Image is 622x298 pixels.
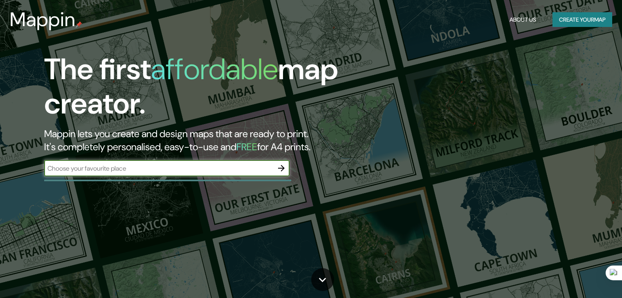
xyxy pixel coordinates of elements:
[10,8,76,31] h3: Mappin
[236,140,257,153] h5: FREE
[44,164,273,173] input: Choose your favourite place
[151,50,278,88] h1: affordable
[549,266,613,289] iframe: Help widget launcher
[44,127,355,153] h2: Mappin lets you create and design maps that are ready to print. It's completely personalised, eas...
[44,52,355,127] h1: The first map creator.
[76,21,82,28] img: mappin-pin
[552,12,612,27] button: Create yourmap
[506,12,539,27] button: About Us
